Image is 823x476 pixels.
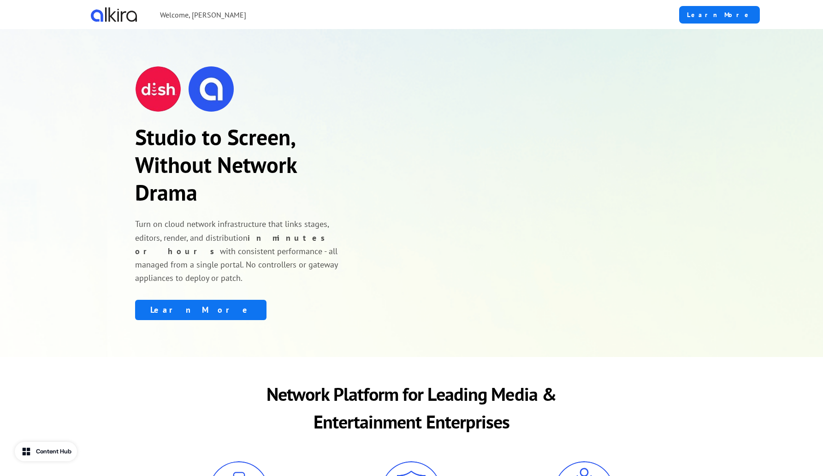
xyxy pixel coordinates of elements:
p: Network Platform for Leading Media & Entertainment Enterprises [266,380,557,435]
div: Content Hub [36,447,71,456]
strong: in minutes or hours [135,232,331,256]
p: Turn on cloud network infrastructure that links stages, editors, render, and distribution with co... [135,217,340,285]
button: Content Hub [15,442,77,461]
a: Learn More [135,300,266,320]
p: Studio to Screen, Without Network Drama [135,123,340,206]
p: Welcome, [PERSON_NAME] [160,9,246,20]
a: Learn More [679,6,760,24]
